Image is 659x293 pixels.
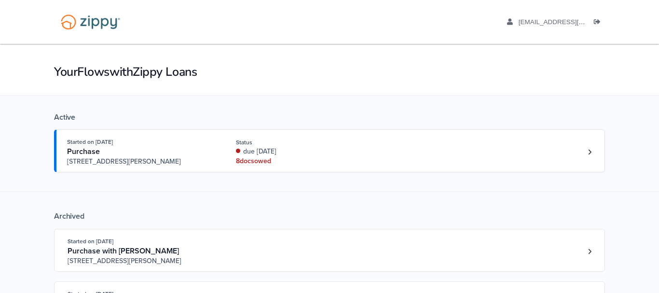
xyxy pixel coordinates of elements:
[236,156,365,166] div: 8 doc s owed
[507,18,629,28] a: edit profile
[54,112,605,122] div: Active
[54,229,605,272] a: Open loan 4215448
[582,145,597,159] a: Loan number 4258806
[54,211,605,221] div: Archived
[519,18,629,26] span: ivangray44@yahoo.com
[236,147,365,156] div: due [DATE]
[582,244,597,259] a: Loan number 4215448
[67,157,214,167] span: [STREET_ADDRESS][PERSON_NAME]
[54,64,605,80] h1: Your Flows with Zippy Loans
[54,129,605,172] a: Open loan 4258806
[67,147,100,156] span: Purchase
[68,256,215,266] span: [STREET_ADDRESS][PERSON_NAME]
[68,246,179,256] span: Purchase with [PERSON_NAME]
[594,18,604,28] a: Log out
[67,139,113,145] span: Started on [DATE]
[55,10,126,34] img: Logo
[68,238,113,245] span: Started on [DATE]
[236,138,365,147] div: Status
